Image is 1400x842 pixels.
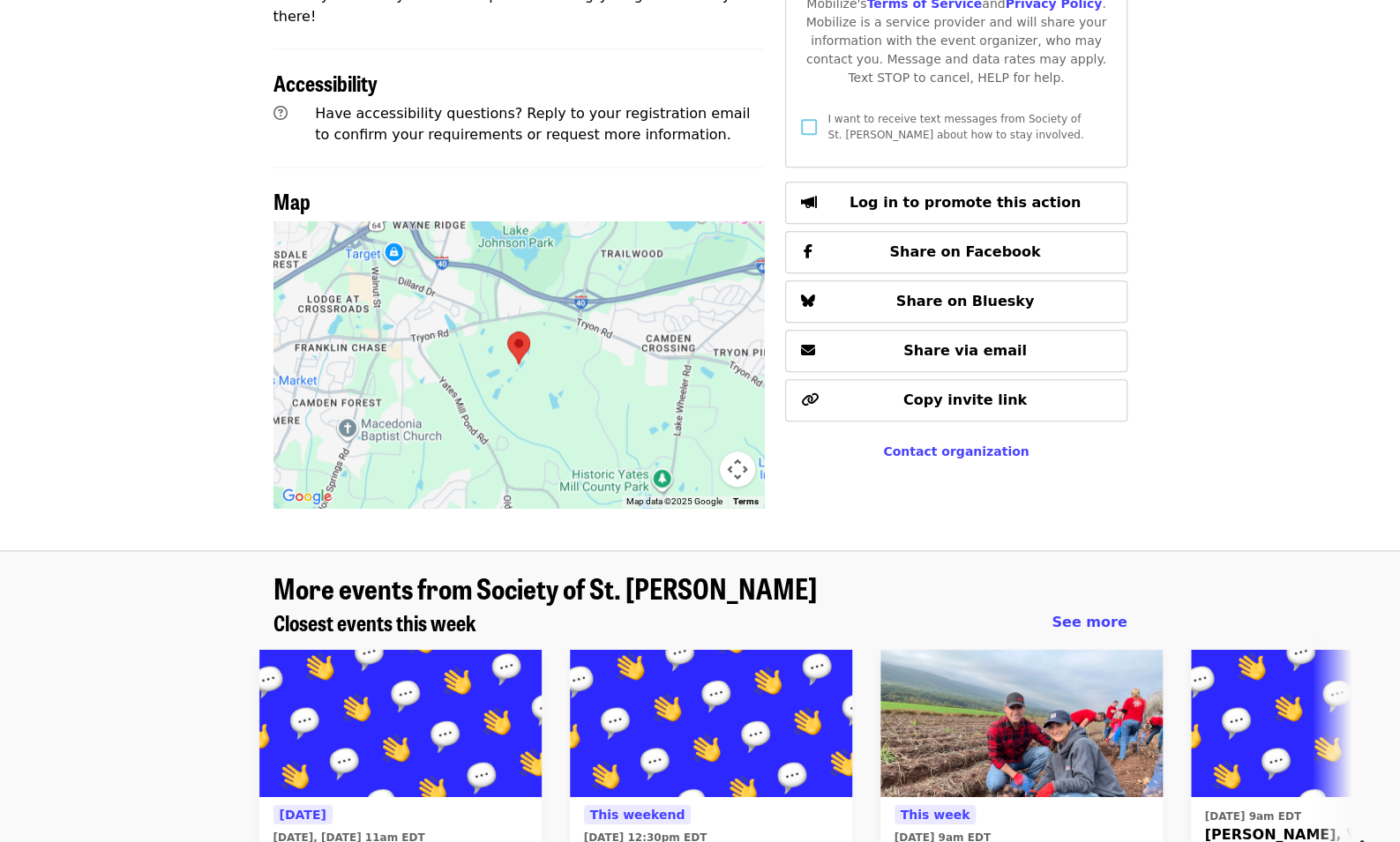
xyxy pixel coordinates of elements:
span: Map [273,185,311,216]
span: This weekend [590,808,685,822]
div: Closest events this week [259,610,1142,636]
span: I want to receive text messages from Society of St. [PERSON_NAME] about how to stay involved. [827,113,1083,141]
span: Copy invite link [903,391,1027,408]
a: Open this area in Google Maps (opens a new window) [278,485,336,508]
a: Closest events this week [273,610,476,636]
span: This week [901,808,970,822]
span: Closest events this week [273,607,476,637]
span: Have accessibility questions? Reply to your registration email to confirm your requirements or re... [315,105,750,143]
img: Potatopalooza 2025 organized by Society of St. Andrew [880,650,1163,798]
span: Share on Bluesky [896,293,1035,309]
span: [DATE] [280,808,326,822]
a: Contact organization [883,444,1029,458]
img: Farmville, VA Sweet Potatoes! organized by Society of St. Andrew [259,650,542,798]
button: Share on Facebook [785,231,1127,273]
button: Map camera controls [720,451,755,487]
span: More events from Society of St. [PERSON_NAME] [273,567,817,608]
img: Google [278,485,336,508]
button: Share on Bluesky [785,280,1127,323]
span: Accessibility [273,67,378,98]
a: Terms (opens in new tab) [733,496,759,506]
span: Share via email [903,342,1027,359]
button: Copy invite link [785,379,1127,421]
time: [DATE] 9am EDT [1205,808,1301,824]
i: question-circle icon [273,105,288,122]
button: Log in to promote this action [785,182,1127,224]
span: Map data ©2025 Google [626,496,722,506]
span: See more [1052,614,1127,630]
span: Share on Facebook [889,243,1040,260]
button: Share via email [785,330,1127,372]
span: Log in to promote this action [850,194,1081,211]
img: Glean at Lynchburg Community Market! organized by Society of St. Andrew [570,650,852,798]
a: See more [1052,612,1127,633]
